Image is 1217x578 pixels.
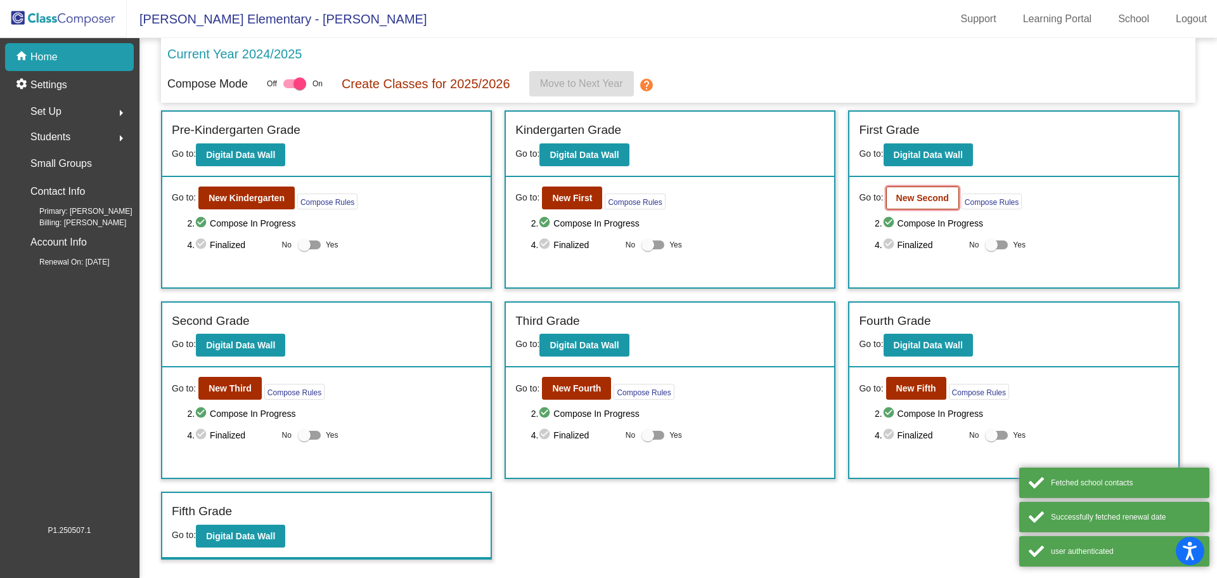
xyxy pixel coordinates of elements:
[195,406,210,421] mat-icon: check_circle
[529,71,634,96] button: Move to Next Year
[113,105,129,121] mat-icon: arrow_right
[882,406,898,421] mat-icon: check_circle
[875,216,1169,231] span: 2. Compose In Progress
[882,216,898,231] mat-icon: check_circle
[30,183,85,200] p: Contact Info
[209,193,285,203] b: New Kindergarten
[312,78,323,89] span: On
[30,77,67,93] p: Settings
[127,9,427,29] span: [PERSON_NAME] Elementary - [PERSON_NAME]
[639,77,654,93] mat-icon: help
[172,312,250,331] label: Second Grade
[172,121,300,140] label: Pre-Kindergarten Grade
[19,256,109,268] span: Renewal On: [DATE]
[951,9,1007,29] a: Support
[206,150,275,160] b: Digital Data Wall
[19,206,132,217] span: Primary: [PERSON_NAME]
[297,194,357,209] button: Compose Rules
[949,384,1009,400] button: Compose Rules
[859,121,919,140] label: First Grade
[882,428,898,443] mat-icon: check_circle
[172,339,196,349] span: Go to:
[515,121,621,140] label: Kindergarten Grade
[859,191,883,204] span: Go to:
[267,78,277,89] span: Off
[1051,511,1200,523] div: Successfully fetched renewal date
[962,194,1022,209] button: Compose Rules
[282,239,292,251] span: No
[515,148,539,159] span: Go to:
[626,430,635,441] span: No
[172,530,196,540] span: Go to:
[196,334,285,357] button: Digital Data Wall
[172,502,232,521] label: Fifth Grade
[1108,9,1159,29] a: School
[552,383,601,393] b: New Fourth
[187,237,275,253] span: 4. Finalized
[550,340,619,350] b: Digital Data Wall
[538,216,553,231] mat-icon: check_circle
[531,406,825,421] span: 2. Compose In Progress
[198,377,262,400] button: New Third
[969,239,979,251] span: No
[1166,9,1217,29] a: Logout
[538,237,553,253] mat-icon: check_circle
[540,78,623,89] span: Move to Next Year
[195,216,210,231] mat-icon: check_circle
[326,428,338,443] span: Yes
[875,406,1169,421] span: 2. Compose In Progress
[264,384,325,400] button: Compose Rules
[167,76,248,93] p: Compose Mode
[669,428,682,443] span: Yes
[875,428,963,443] span: 4. Finalized
[515,382,539,395] span: Go to:
[552,193,592,203] b: New First
[875,237,963,253] span: 4. Finalized
[859,382,883,395] span: Go to:
[206,531,275,541] b: Digital Data Wall
[195,428,210,443] mat-icon: check_circle
[605,194,665,209] button: Compose Rules
[626,239,635,251] span: No
[1013,9,1102,29] a: Learning Portal
[515,312,579,331] label: Third Grade
[896,193,949,203] b: New Second
[515,339,539,349] span: Go to:
[172,382,196,395] span: Go to:
[531,428,619,443] span: 4. Finalized
[531,237,619,253] span: 4. Finalized
[859,148,883,159] span: Go to:
[550,150,619,160] b: Digital Data Wall
[209,383,252,393] b: New Third
[15,77,30,93] mat-icon: settings
[542,377,611,400] button: New Fourth
[886,187,959,209] button: New Second
[969,430,979,441] span: No
[19,217,126,228] span: Billing: [PERSON_NAME]
[669,237,682,253] span: Yes
[187,406,481,421] span: 2. Compose In Progress
[198,187,295,209] button: New Kindergarten
[882,237,898,253] mat-icon: check_circle
[30,103,61,121] span: Set Up
[30,128,70,146] span: Students
[206,340,275,350] b: Digital Data Wall
[539,143,629,166] button: Digital Data Wall
[1013,428,1026,443] span: Yes
[172,191,196,204] span: Go to:
[539,334,629,357] button: Digital Data Wall
[538,406,553,421] mat-icon: check_circle
[30,155,92,173] p: Small Groups
[196,525,285,548] button: Digital Data Wall
[896,383,936,393] b: New Fifth
[614,384,674,400] button: Compose Rules
[894,150,963,160] b: Digital Data Wall
[187,428,275,443] span: 4. Finalized
[282,430,292,441] span: No
[326,237,338,253] span: Yes
[1051,546,1200,557] div: user authenticated
[1051,477,1200,489] div: Fetched school contacts
[167,44,302,63] p: Current Year 2024/2025
[894,340,963,350] b: Digital Data Wall
[884,143,973,166] button: Digital Data Wall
